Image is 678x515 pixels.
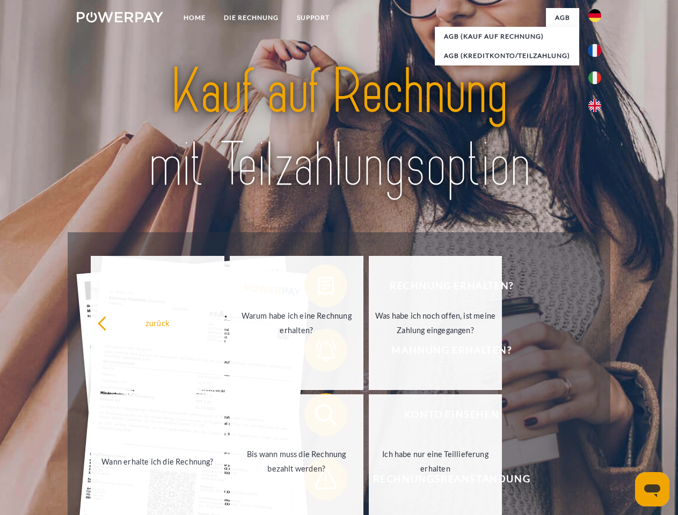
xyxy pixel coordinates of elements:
[375,308,496,337] div: Was habe ich noch offen, ist meine Zahlung eingegangen?
[97,315,218,330] div: zurück
[435,46,579,65] a: AGB (Kreditkonto/Teilzahlung)
[369,256,502,390] a: Was habe ich noch offen, ist meine Zahlung eingegangen?
[236,447,357,476] div: Bis wann muss die Rechnung bezahlt werden?
[97,454,218,468] div: Wann erhalte ich die Rechnung?
[588,71,601,84] img: it
[215,8,288,27] a: DIE RECHNUNG
[103,51,575,205] img: title-powerpay_de.svg
[588,9,601,22] img: de
[588,44,601,57] img: fr
[635,472,669,506] iframe: Schaltfläche zum Öffnen des Messaging-Fensters
[435,27,579,46] a: AGB (Kauf auf Rechnung)
[77,12,163,23] img: logo-powerpay-white.svg
[546,8,579,27] a: agb
[375,447,496,476] div: Ich habe nur eine Teillieferung erhalten
[236,308,357,337] div: Warum habe ich eine Rechnung erhalten?
[588,99,601,112] img: en
[174,8,215,27] a: Home
[288,8,339,27] a: SUPPORT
